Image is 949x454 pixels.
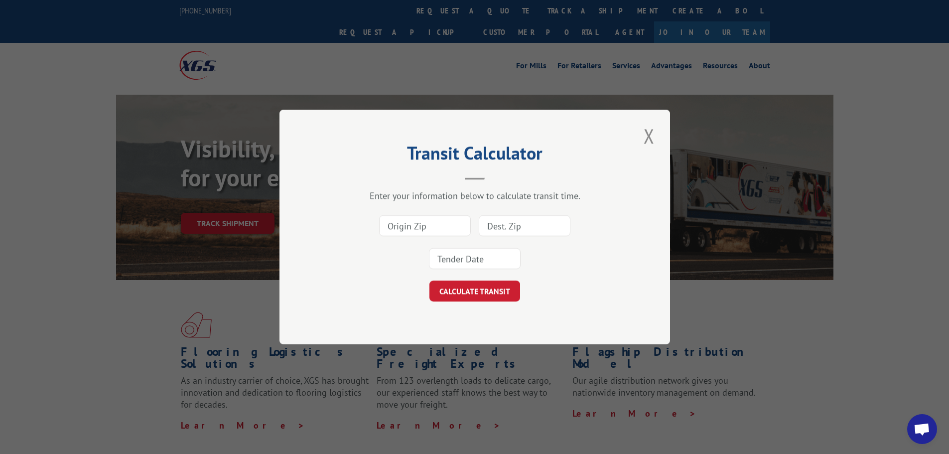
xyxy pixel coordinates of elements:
input: Dest. Zip [479,215,570,236]
button: Close modal [641,122,658,150]
input: Tender Date [429,248,521,269]
button: CALCULATE TRANSIT [429,281,520,302]
a: Open chat [907,414,937,444]
input: Origin Zip [379,215,471,236]
div: Enter your information below to calculate transit time. [329,190,620,201]
h2: Transit Calculator [329,146,620,165]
